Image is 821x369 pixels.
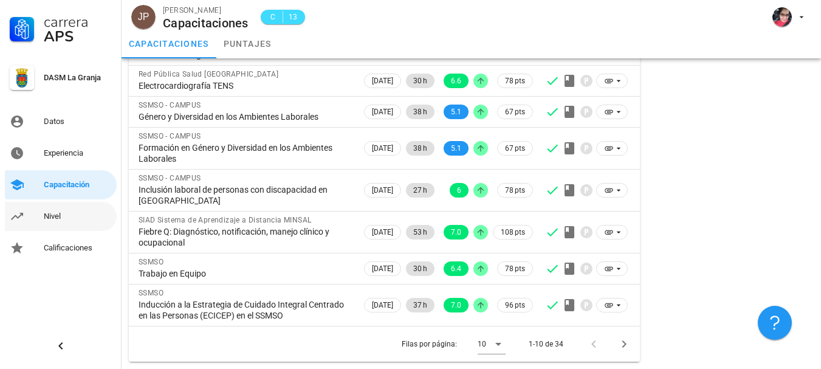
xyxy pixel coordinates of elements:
[139,111,352,122] div: Género y Diversidad en los Ambientes Laborales
[505,75,525,87] span: 78 pts
[139,226,352,248] div: Fiebre Q: Diagnóstico, notificación, manejo clínico y ocupacional
[131,5,156,29] div: avatar
[139,184,352,206] div: Inclusión laboral de personas con discapacidad en [GEOGRAPHIC_DATA]
[451,298,461,312] span: 7.0
[451,141,461,156] span: 5.1
[372,74,393,88] span: [DATE]
[5,107,117,136] a: Datos
[5,202,117,231] a: Nivel
[372,298,393,312] span: [DATE]
[139,101,201,109] span: SSMSO - CAMPUS
[505,263,525,275] span: 78 pts
[451,225,461,240] span: 7.0
[451,74,461,88] span: 6.6
[139,80,352,91] div: Electrocardiografía TENS
[505,299,525,311] span: 96 pts
[5,170,117,199] a: Capacitación
[413,141,427,156] span: 38 h
[122,29,216,58] a: capacitaciones
[501,226,525,238] span: 108 pts
[478,334,506,354] div: 10Filas por página:
[139,258,163,266] span: SSMSO
[44,243,112,253] div: Calificaciones
[413,74,427,88] span: 30 h
[44,180,112,190] div: Capacitación
[138,5,149,29] span: JP
[457,183,461,198] span: 6
[139,289,163,297] span: SSMSO
[268,11,278,23] span: C
[402,326,506,362] div: Filas por página:
[505,106,525,118] span: 67 pts
[372,262,393,275] span: [DATE]
[413,261,427,276] span: 30 h
[44,117,112,126] div: Datos
[288,11,298,23] span: 13
[505,142,525,154] span: 67 pts
[413,105,427,119] span: 38 h
[139,174,201,182] span: SSMSO - CAMPUS
[613,333,635,355] button: Página siguiente
[5,139,117,168] a: Experiencia
[372,142,393,155] span: [DATE]
[139,299,352,321] div: Inducción a la Estrategia de Cuidado Integral Centrado en las Personas (ECICEP) en el SSMSO
[139,216,311,224] span: SIAD Sistema de Aprendizaje a Distancia MINSAL
[451,105,461,119] span: 5.1
[505,184,525,196] span: 78 pts
[163,4,249,16] div: [PERSON_NAME]
[451,261,461,276] span: 6.4
[372,184,393,197] span: [DATE]
[139,142,352,164] div: Formación en Género y Diversidad en los Ambientes Laborales
[44,148,112,158] div: Experiencia
[44,73,112,83] div: DASM La Granja
[529,339,563,350] div: 1-10 de 34
[772,7,792,27] div: avatar
[372,226,393,239] span: [DATE]
[139,132,201,140] span: SSMSO - CAMPUS
[44,29,112,44] div: APS
[44,15,112,29] div: Carrera
[5,233,117,263] a: Calificaciones
[163,16,249,30] div: Capacitaciones
[139,70,278,78] span: Red Pública Salud [GEOGRAPHIC_DATA]
[413,183,427,198] span: 27 h
[216,29,279,58] a: puntajes
[44,212,112,221] div: Nivel
[478,339,486,350] div: 10
[139,268,352,279] div: Trabajo en Equipo
[413,225,427,240] span: 53 h
[372,105,393,119] span: [DATE]
[413,298,427,312] span: 37 h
